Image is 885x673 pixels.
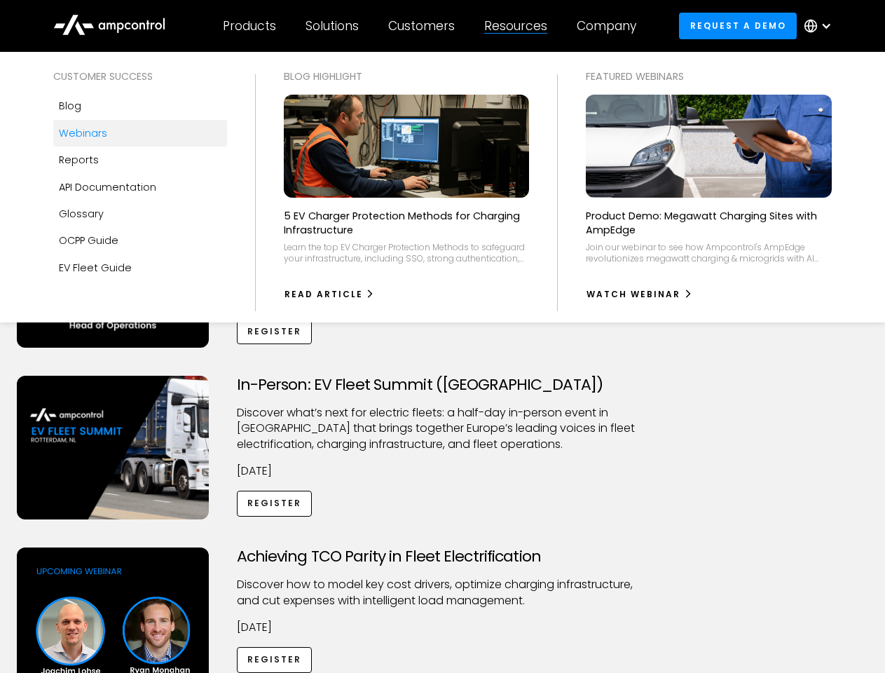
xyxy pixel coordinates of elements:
div: Customers [388,18,455,34]
div: Company [577,18,636,34]
div: watch webinar [586,288,680,301]
div: Glossary [59,206,104,222]
div: Read Article [284,288,363,301]
a: EV Fleet Guide [53,254,227,281]
div: OCPP Guide [59,233,118,248]
div: Customer success [53,69,227,84]
div: Resources [484,18,547,34]
div: Products [223,18,276,34]
p: [DATE] [237,463,649,479]
a: Read Article [284,283,376,306]
a: Webinars [53,120,227,147]
h3: Achieving TCO Parity in Fleet Electrification [237,548,649,566]
h3: In-Person: EV Fleet Summit ([GEOGRAPHIC_DATA]) [237,376,649,394]
a: Register [237,491,313,517]
a: Blog [53,93,227,119]
div: API Documentation [59,179,156,195]
div: Learn the top EV Charger Protection Methods to safeguard your infrastructure, including SSO, stro... [284,242,530,264]
div: Reports [59,152,99,168]
div: Join our webinar to see how Ampcontrol's AmpEdge revolutionizes megawatt charging & microgrids wi... [586,242,832,264]
div: Featured webinars [586,69,832,84]
div: Solutions [306,18,359,34]
p: Discover how to model key cost drivers, optimize charging infrastructure, and cut expenses with i... [237,577,649,609]
a: Register [237,647,313,673]
a: watch webinar [586,283,693,306]
a: Request a demo [679,13,797,39]
p: ​Discover what’s next for electric fleets: a half-day in-person event in [GEOGRAPHIC_DATA] that b... [237,405,649,452]
a: Register [237,318,313,344]
div: Blog Highlight [284,69,530,84]
a: API Documentation [53,174,227,200]
div: Blog [59,98,81,114]
p: 5 EV Charger Protection Methods for Charging Infrastructure [284,209,530,237]
a: Glossary [53,200,227,227]
div: EV Fleet Guide [59,260,132,276]
a: Reports [53,147,227,173]
p: [DATE] [237,620,649,635]
p: Product Demo: Megawatt Charging Sites with AmpEdge [586,209,832,237]
div: Webinars [59,125,107,141]
a: OCPP Guide [53,227,227,254]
